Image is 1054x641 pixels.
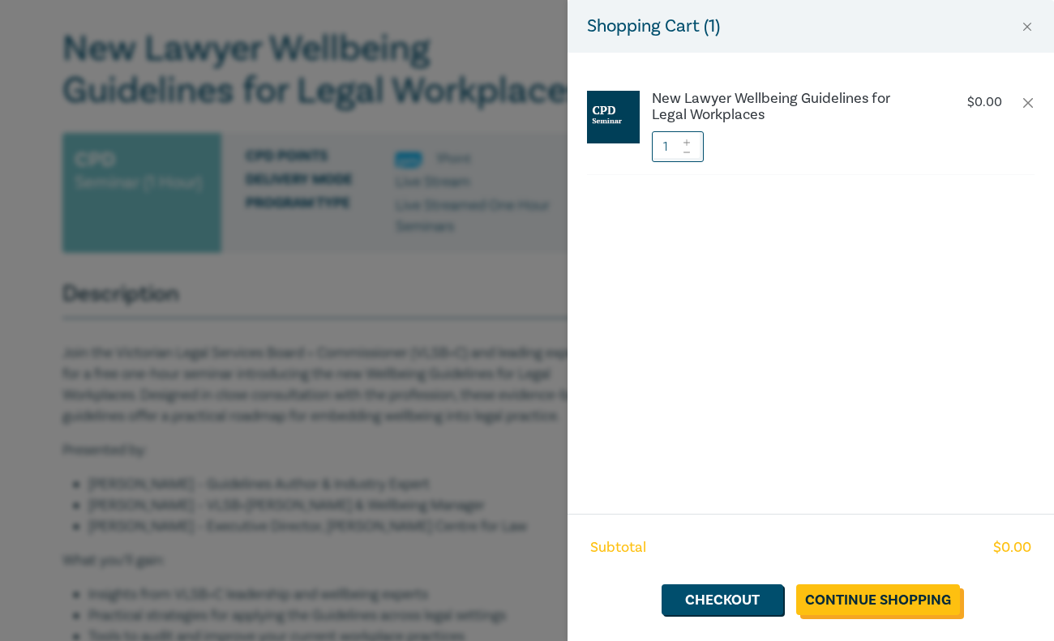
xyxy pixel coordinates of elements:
span: $ 0.00 [993,537,1031,558]
h5: Shopping Cart ( 1 ) [587,13,720,40]
a: Checkout [662,584,783,615]
span: Subtotal [590,537,646,558]
input: 1 [652,131,704,162]
a: Continue Shopping [796,584,960,615]
img: CPD%20Seminar.jpg [587,91,640,143]
button: Close [1020,19,1035,34]
p: $ 0.00 [967,95,1002,110]
a: New Lawyer Wellbeing Guidelines for Legal Workplaces [652,91,921,123]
